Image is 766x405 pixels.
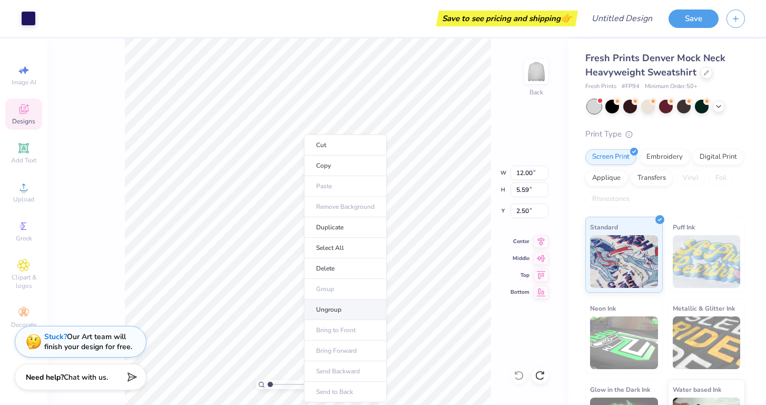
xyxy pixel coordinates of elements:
div: Our Art team will finish your design for free. [44,332,132,352]
span: Upload [13,195,34,204]
div: Save to see pricing and shipping [439,11,575,26]
span: Image AI [12,78,36,86]
span: Fresh Prints Denver Mock Neck Heavyweight Sweatshirt [585,52,725,79]
span: Neon Ink [590,303,616,314]
span: # FP94 [622,82,640,91]
img: Puff Ink [673,235,741,288]
span: Fresh Prints [585,82,616,91]
div: Back [529,88,543,97]
div: Print Type [585,128,745,140]
div: Screen Print [585,149,636,165]
input: Untitled Design [583,8,661,29]
div: Transfers [631,170,673,186]
span: Water based Ink [673,384,721,395]
li: Duplicate [304,217,387,238]
strong: Need help? [26,372,64,382]
div: Foil [709,170,733,186]
div: Rhinestones [585,191,636,207]
span: 👉 [561,12,572,24]
span: Bottom [510,288,529,296]
li: Ungroup [304,300,387,320]
span: Decorate [11,321,36,329]
img: Metallic & Glitter Ink [673,316,741,369]
div: Embroidery [640,149,690,165]
div: Vinyl [676,170,705,186]
img: Back [526,61,547,82]
strong: Stuck? [44,332,67,342]
span: Chat with us. [64,372,108,382]
span: Center [510,238,529,245]
span: Designs [12,117,35,126]
span: Metallic & Glitter Ink [673,303,735,314]
span: Greek [16,234,32,243]
li: Cut [304,134,387,156]
span: Minimum Order: 50 + [645,82,698,91]
li: Copy [304,156,387,176]
div: Applique [585,170,627,186]
span: Glow in the Dark Ink [590,384,650,395]
button: Save [669,9,719,28]
span: Clipart & logos [5,273,42,290]
span: Top [510,272,529,279]
img: Neon Ink [590,316,658,369]
img: Standard [590,235,658,288]
li: Select All [304,238,387,258]
span: Middle [510,255,529,262]
span: Puff Ink [673,221,695,233]
span: Add Text [11,156,36,165]
li: Delete [304,258,387,279]
div: Digital Print [693,149,744,165]
span: Standard [590,221,618,233]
